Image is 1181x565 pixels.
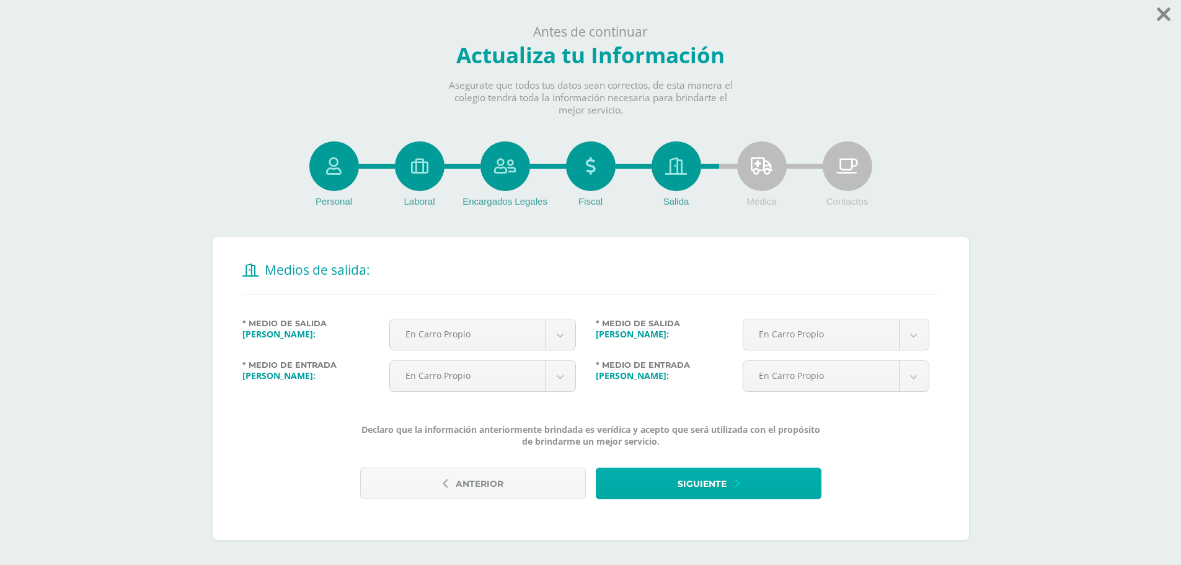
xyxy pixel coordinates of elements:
[242,370,316,381] b: [PERSON_NAME]:
[438,79,743,117] p: Asegurate que todos tus datos sean correctos, de esta manera el colegio tendrá toda la informació...
[405,319,530,349] span: En Carro Propio
[743,319,929,350] a: En Carro Propio
[404,196,435,207] span: Laboral
[316,196,352,207] span: Personal
[596,468,821,499] button: Siguiente
[578,196,603,207] span: Fiscal
[242,360,380,370] label: * Medio de Entrada
[242,328,316,340] b: [PERSON_NAME]:
[596,360,733,370] label: * Medio de Entrada
[265,261,370,278] span: Medios de salida:
[596,370,669,381] b: [PERSON_NAME]:
[663,196,689,207] span: Salida
[596,328,669,340] b: [PERSON_NAME]:
[390,319,575,350] a: En Carro Propio
[678,469,727,499] span: Siguiente
[759,361,883,390] span: En Carro Propio
[743,361,929,391] a: En Carro Propio
[759,319,883,349] span: En Carro Propio
[405,361,530,390] span: En Carro Propio
[390,361,575,391] a: En Carro Propio
[826,196,869,207] span: Contactos
[596,319,733,328] label: * Medio de Salida
[462,196,547,207] span: Encargados Legales
[360,424,821,447] span: Declaro que la información anteriormente brindada es verídica y acepto que será utilizada con el ...
[456,469,503,499] span: Anterior
[533,23,648,40] span: Antes de continuar
[242,319,380,328] label: * Medio de Salida
[360,468,586,499] button: Anterior
[746,196,776,207] span: Médica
